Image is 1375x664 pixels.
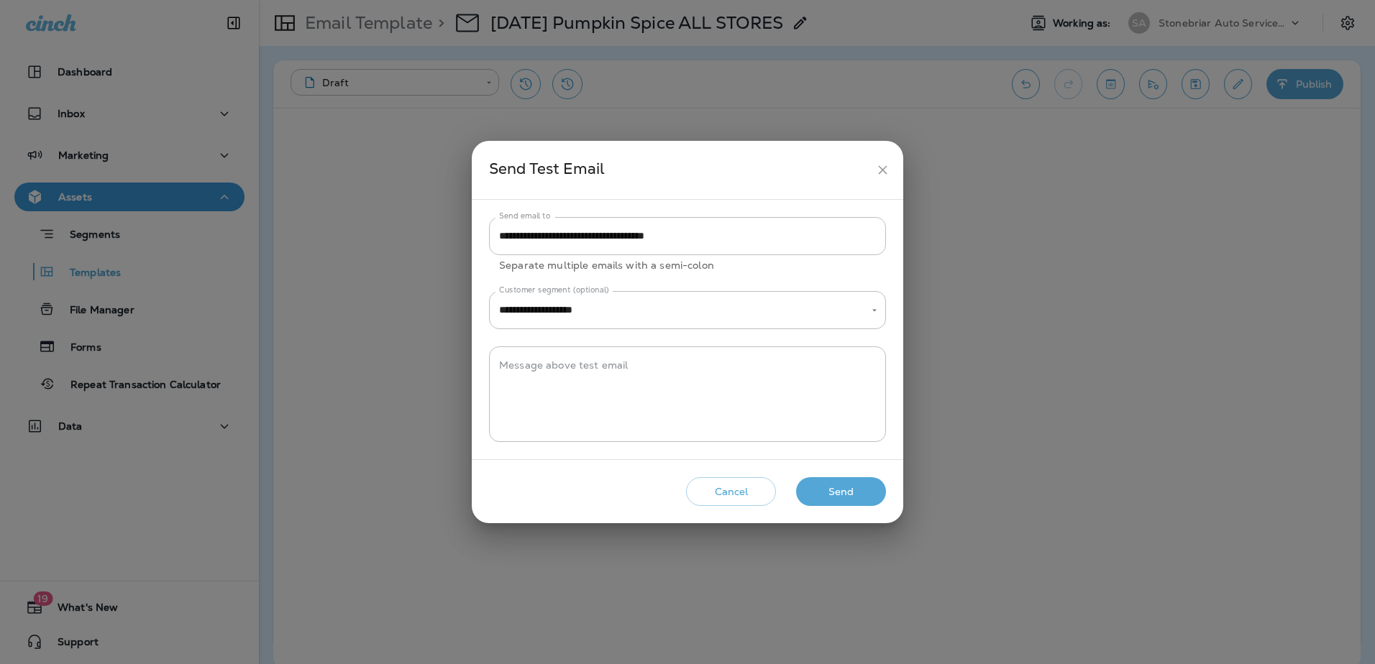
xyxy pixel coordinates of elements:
label: Customer segment (optional) [499,285,609,295]
p: Separate multiple emails with a semi-colon [499,257,876,274]
label: Send email to [499,211,550,221]
div: Send Test Email [489,157,869,183]
button: Cancel [686,477,776,507]
button: Send [796,477,886,507]
button: Open [868,304,881,317]
button: close [869,157,896,183]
